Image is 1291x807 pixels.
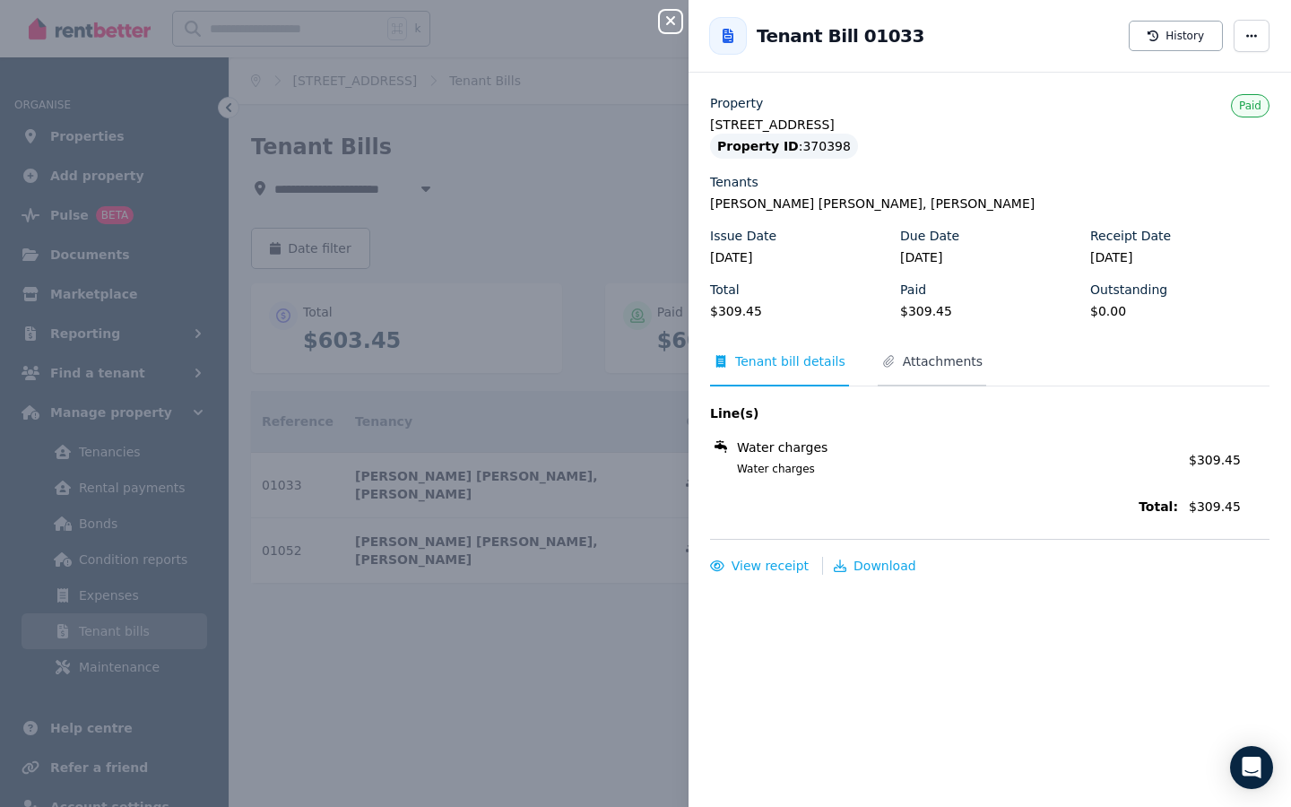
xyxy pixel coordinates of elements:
[715,462,1178,476] span: Water charges
[710,116,1269,134] legend: [STREET_ADDRESS]
[710,404,1178,422] span: Line(s)
[710,94,763,112] label: Property
[710,352,1269,386] nav: Tabs
[717,137,799,155] span: Property ID
[710,173,758,191] label: Tenants
[710,227,776,245] label: Issue Date
[710,498,1178,516] span: Total:
[903,352,983,370] span: Attachments
[757,23,924,48] h2: Tenant Bill 01033
[737,438,827,456] span: Water charges
[834,557,916,575] button: Download
[900,227,959,245] label: Due Date
[900,281,926,299] label: Paid
[710,302,889,320] legend: $309.45
[710,195,1269,213] legend: [PERSON_NAME] [PERSON_NAME], [PERSON_NAME]
[732,559,809,573] span: View receipt
[1239,100,1261,112] span: Paid
[1189,453,1241,467] span: $309.45
[710,557,809,575] button: View receipt
[1090,302,1269,320] legend: $0.00
[710,281,740,299] label: Total
[710,134,858,159] div: : 370398
[853,559,916,573] span: Download
[900,248,1079,266] legend: [DATE]
[1129,21,1223,51] button: History
[710,248,889,266] legend: [DATE]
[735,352,845,370] span: Tenant bill details
[1090,248,1269,266] legend: [DATE]
[900,302,1079,320] legend: $309.45
[1189,498,1269,516] span: $309.45
[1090,227,1171,245] label: Receipt Date
[1090,281,1167,299] label: Outstanding
[1230,746,1273,789] div: Open Intercom Messenger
